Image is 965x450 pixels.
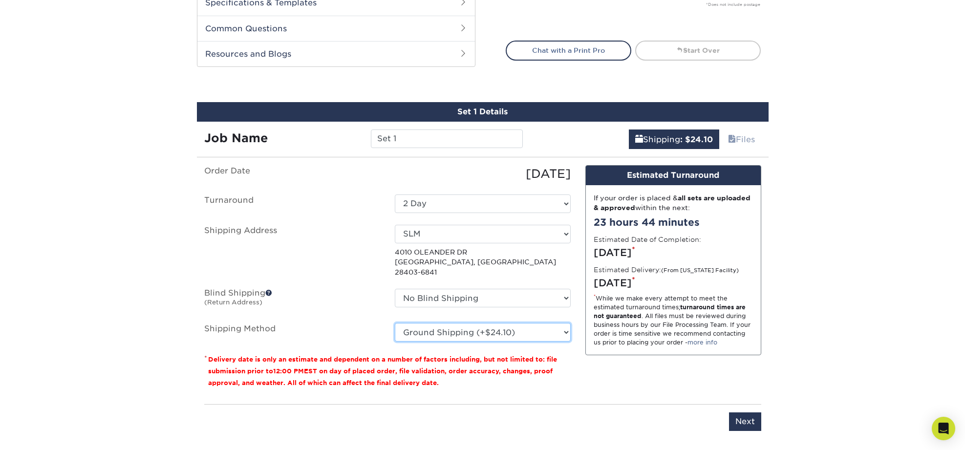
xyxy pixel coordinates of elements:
label: Order Date [197,165,387,183]
small: (Return Address) [204,299,262,306]
label: Blind Shipping [197,289,387,311]
div: If your order is placed & within the next: [594,193,753,213]
small: Delivery date is only an estimate and dependent on a number of factors including, but not limited... [208,356,557,386]
h2: Common Questions [197,16,475,41]
label: Shipping Address [197,225,387,277]
div: [DATE] [594,276,753,290]
label: Turnaround [197,194,387,213]
label: Shipping Method [197,323,387,342]
span: 12:00 PM [273,367,304,375]
small: (From [US_STATE] Facility) [661,267,739,274]
a: more info [687,339,717,346]
a: Chat with a Print Pro [506,41,631,60]
div: Open Intercom Messenger [932,417,955,440]
div: [DATE] [387,165,578,183]
div: While we make every attempt to meet the estimated turnaround times; . All files must be reviewed ... [594,294,753,347]
a: Start Over [635,41,761,60]
span: files [728,135,736,144]
div: Estimated Turnaround [586,166,761,185]
strong: turnaround times are not guaranteed [594,303,746,320]
span: shipping [635,135,643,144]
label: Estimated Delivery: [594,265,739,275]
strong: Job Name [204,131,268,145]
div: [DATE] [594,245,753,260]
input: Enter a job name [371,129,523,148]
div: Set 1 Details [197,102,769,122]
label: Estimated Date of Completion: [594,235,701,244]
a: Shipping: $24.10 [629,129,719,149]
h2: Resources and Blogs [197,41,475,66]
b: : $24.10 [680,135,713,144]
a: Files [722,129,761,149]
input: Next [729,412,761,431]
div: 23 hours 44 minutes [594,215,753,230]
p: 4010 OLEANDER DR [GEOGRAPHIC_DATA], [GEOGRAPHIC_DATA] 28403-6841 [395,247,571,277]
